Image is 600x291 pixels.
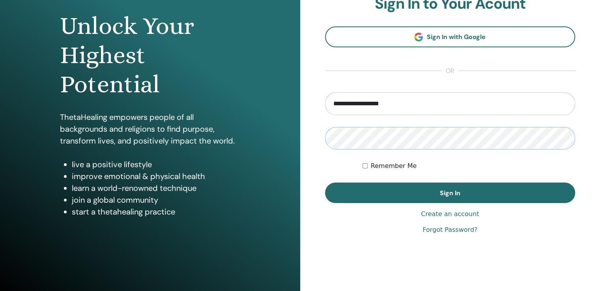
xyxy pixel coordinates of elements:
span: Sign In [440,189,460,197]
li: learn a world-renowned technique [72,182,240,194]
p: ThetaHealing empowers people of all backgrounds and religions to find purpose, transform lives, a... [60,111,240,147]
li: live a positive lifestyle [72,159,240,170]
li: join a global community [72,194,240,206]
label: Remember Me [371,161,417,171]
a: Create an account [421,209,479,219]
li: improve emotional & physical health [72,170,240,182]
span: or [442,66,458,76]
h1: Unlock Your Highest Potential [60,11,240,99]
button: Sign In [325,183,576,203]
li: start a thetahealing practice [72,206,240,218]
a: Forgot Password? [422,225,477,235]
a: Sign In with Google [325,26,576,47]
div: Keep me authenticated indefinitely or until I manually logout [363,161,575,171]
span: Sign In with Google [427,33,486,41]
